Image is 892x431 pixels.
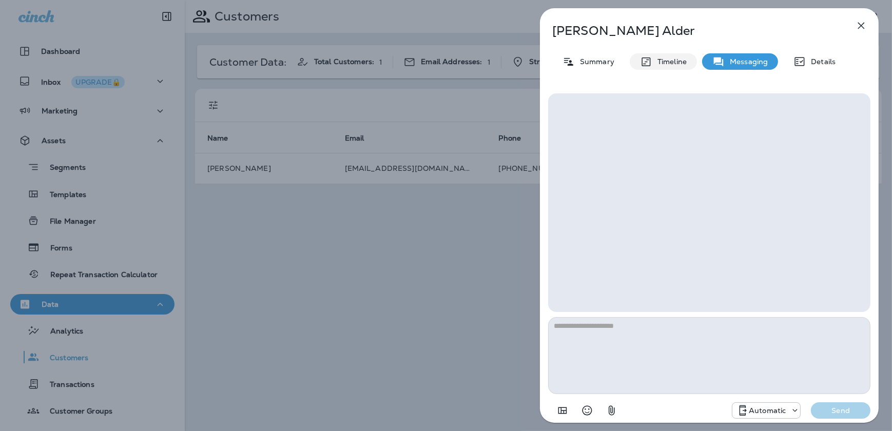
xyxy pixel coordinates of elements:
[577,400,597,421] button: Select an emoji
[749,406,786,415] p: Automatic
[652,57,687,66] p: Timeline
[552,400,573,421] button: Add in a premade template
[725,57,768,66] p: Messaging
[806,57,836,66] p: Details
[575,57,614,66] p: Summary
[552,24,832,38] p: [PERSON_NAME] Alder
